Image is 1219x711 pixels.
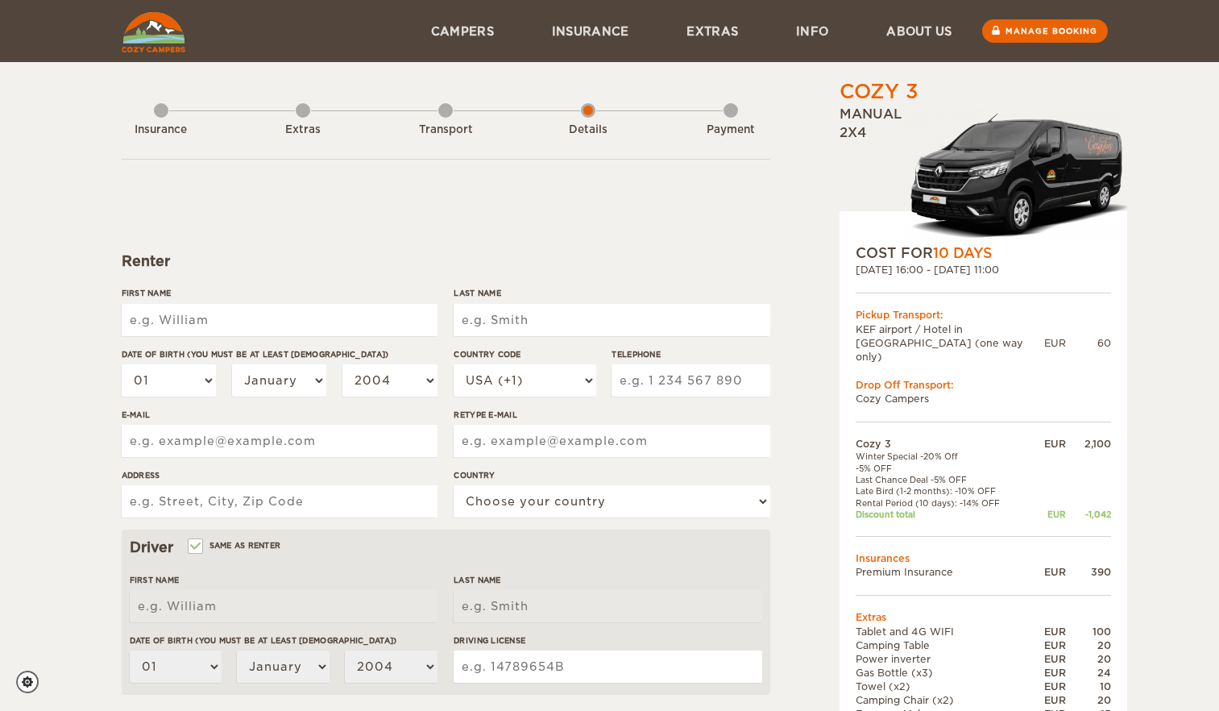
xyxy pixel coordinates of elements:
[856,308,1111,322] div: Pickup Transport:
[982,19,1108,43] a: Manage booking
[1030,437,1065,451] div: EUR
[856,693,1030,707] td: Camping Chair (x2)
[130,634,437,647] label: Date of birth (You must be at least [DEMOGRAPHIC_DATA])
[1030,680,1065,693] div: EUR
[856,565,1030,579] td: Premium Insurance
[612,364,769,397] input: e.g. 1 234 567 890
[454,304,769,336] input: e.g. Smith
[122,348,437,360] label: Date of birth (You must be at least [DEMOGRAPHIC_DATA])
[1030,693,1065,707] div: EUR
[1044,336,1066,350] div: EUR
[612,348,769,360] label: Telephone
[1066,652,1111,666] div: 20
[856,263,1111,276] div: [DATE] 16:00 - [DATE] 11:00
[856,666,1030,680] td: Gas Bottle (x3)
[856,610,1111,624] td: Extras
[856,497,1030,509] td: Rental Period (10 days): -14% OFF
[856,680,1030,693] td: Towel (x2)
[401,123,490,138] div: Transport
[189,543,200,553] input: Same as renter
[454,590,761,622] input: e.g. Smith
[454,409,769,421] label: Retype E-mail
[1030,652,1065,666] div: EUR
[122,304,437,336] input: e.g. William
[1066,509,1111,520] div: -1,042
[1066,437,1111,451] div: 2,100
[856,474,1030,485] td: Last Chance Deal -5% OFF
[840,106,1127,243] div: Manual 2x4
[840,78,918,106] div: Cozy 3
[130,538,762,557] div: Driver
[122,485,437,518] input: e.g. Street, City, Zip Code
[122,469,437,481] label: Address
[856,625,1030,638] td: Tablet and 4G WIFI
[454,574,761,586] label: Last Name
[856,485,1030,497] td: Late Bird (1-2 months): -10% OFF
[117,123,205,138] div: Insurance
[122,252,770,271] div: Renter
[856,392,1111,405] td: Cozy Campers
[122,409,437,421] label: E-mail
[856,652,1030,666] td: Power inverter
[544,123,632,138] div: Details
[1030,638,1065,652] div: EUR
[856,322,1044,364] td: KEF airport / Hotel in [GEOGRAPHIC_DATA] (one way only)
[686,123,775,138] div: Payment
[933,245,992,261] span: 10 Days
[856,437,1030,451] td: Cozy 3
[454,634,761,647] label: Driving License
[1066,666,1111,680] div: 24
[130,590,437,622] input: e.g. William
[122,287,437,299] label: First Name
[122,425,437,457] input: e.g. example@example.com
[856,378,1111,392] div: Drop Off Transport:
[1066,565,1111,579] div: 390
[454,287,769,299] label: Last Name
[454,651,761,683] input: e.g. 14789654B
[259,123,347,138] div: Extras
[856,551,1111,565] td: Insurances
[856,463,1030,474] td: -5% OFF
[454,348,595,360] label: Country Code
[1030,625,1065,638] div: EUR
[1066,625,1111,638] div: 100
[454,425,769,457] input: e.g. example@example.com
[1030,565,1065,579] div: EUR
[122,12,185,52] img: Cozy Campers
[904,110,1127,243] img: Langur-m-c-logo-2.png
[454,469,769,481] label: Country
[130,574,437,586] label: First Name
[1066,680,1111,693] div: 10
[189,538,281,553] label: Same as renter
[1066,693,1111,707] div: 20
[1030,666,1065,680] div: EUR
[856,451,1030,462] td: Winter Special -20% Off
[16,671,49,693] a: Cookie settings
[856,509,1030,520] td: Discount total
[1030,509,1065,520] div: EUR
[1066,638,1111,652] div: 20
[856,638,1030,652] td: Camping Table
[1066,336,1111,350] div: 60
[856,243,1111,263] div: COST FOR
